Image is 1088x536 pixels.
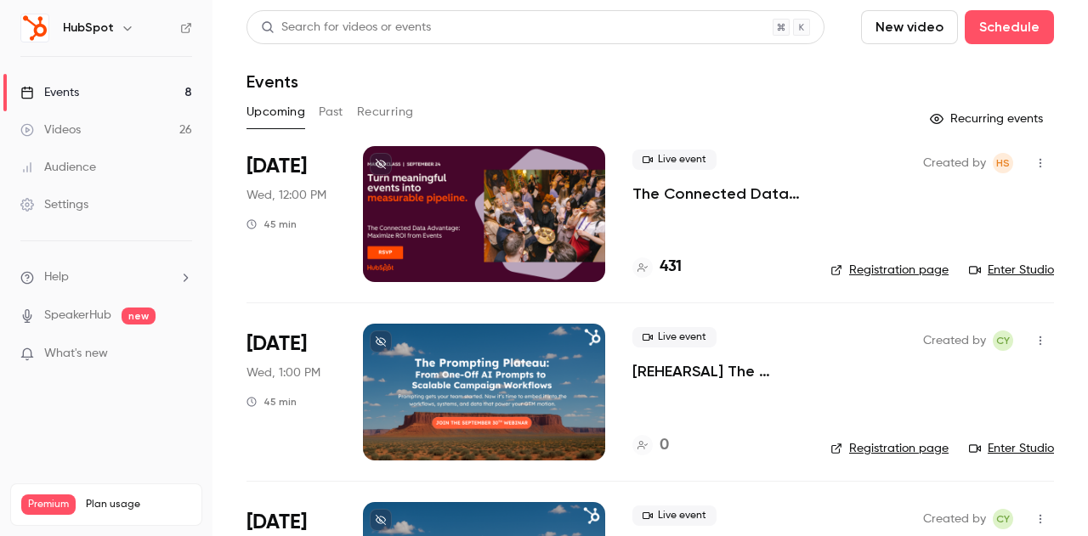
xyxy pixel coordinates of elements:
[923,330,986,351] span: Created by
[246,395,297,409] div: 45 min
[172,347,192,362] iframe: Noticeable Trigger
[21,14,48,42] img: HubSpot
[20,196,88,213] div: Settings
[965,10,1054,44] button: Schedule
[660,434,669,457] h4: 0
[861,10,958,44] button: New video
[922,105,1054,133] button: Recurring events
[632,505,717,526] span: Live event
[246,71,298,92] h1: Events
[660,256,682,279] h4: 431
[830,440,949,457] a: Registration page
[246,364,320,381] span: Wed, 1:00 PM
[632,434,669,457] a: 0
[44,345,108,363] span: What's new
[44,307,111,324] a: SpeakerHub
[632,183,803,204] a: The Connected Data Advantage: Maximizing ROI from In-Person Events
[44,268,69,286] span: Help
[830,262,949,279] a: Registration page
[632,256,682,279] a: 431
[20,121,81,138] div: Videos
[261,19,431,37] div: Search for videos or events
[996,330,1010,351] span: CY
[632,150,717,170] span: Live event
[21,494,76,515] span: Premium
[20,84,79,101] div: Events
[246,330,307,358] span: [DATE]
[122,307,156,324] span: new
[923,509,986,529] span: Created by
[246,324,336,460] div: Sep 24 Wed, 3:00 PM (America/New York)
[246,153,307,180] span: [DATE]
[632,327,717,347] span: Live event
[969,262,1054,279] a: Enter Studio
[20,268,192,286] li: help-dropdown-opener
[86,498,191,511] span: Plan usage
[993,509,1013,529] span: Celine Yung
[246,217,297,231] div: 45 min
[246,146,336,282] div: Sep 24 Wed, 12:00 PM (America/Denver)
[969,440,1054,457] a: Enter Studio
[246,99,305,126] button: Upcoming
[20,159,96,176] div: Audience
[996,509,1010,529] span: CY
[319,99,343,126] button: Past
[357,99,414,126] button: Recurring
[923,153,986,173] span: Created by
[63,20,114,37] h6: HubSpot
[993,153,1013,173] span: Heather Smyth
[996,153,1010,173] span: HS
[246,187,326,204] span: Wed, 12:00 PM
[993,330,1013,351] span: Celine Yung
[632,361,803,381] a: [REHEARSAL] The Prompting Plateau: From One-Off AI Prompts to Scalable Campaign Workflows
[246,509,307,536] span: [DATE]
